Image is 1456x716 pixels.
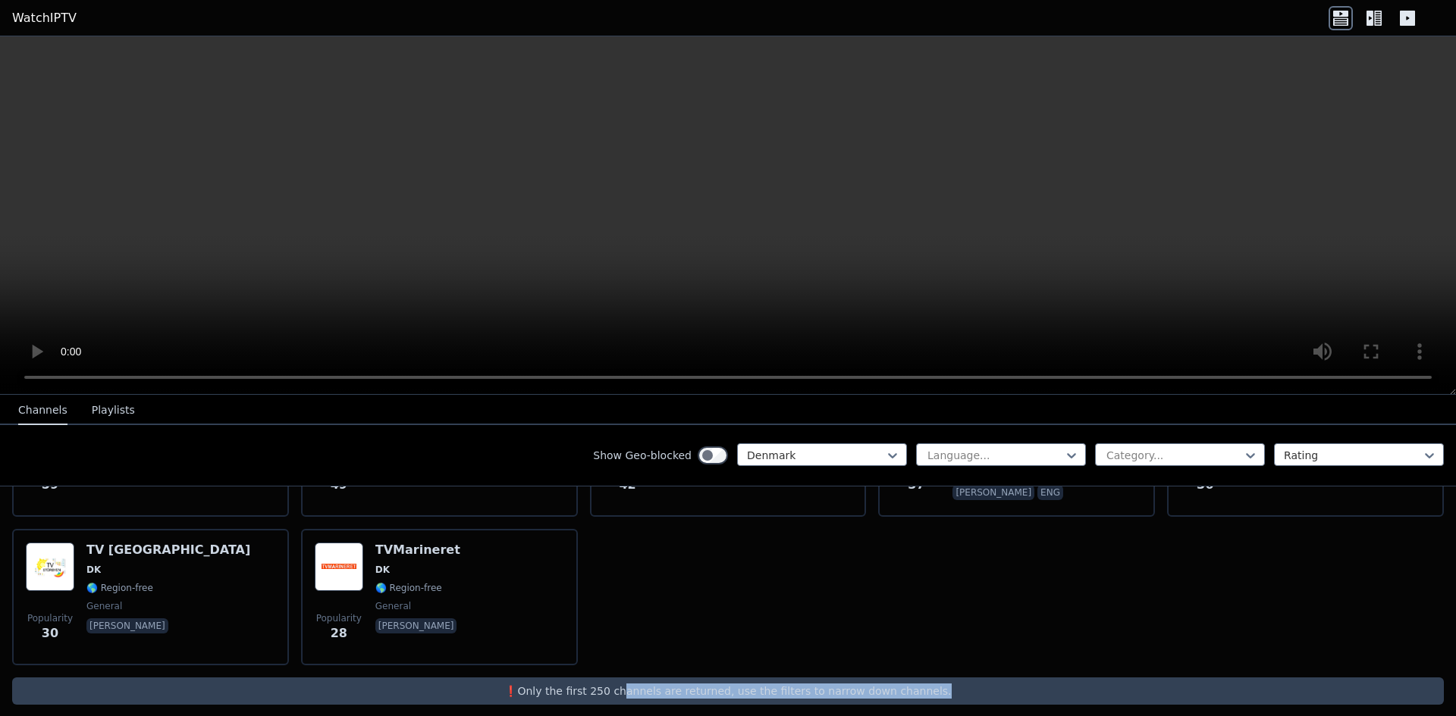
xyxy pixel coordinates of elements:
[952,485,1034,500] p: [PERSON_NAME]
[92,396,135,425] button: Playlists
[375,542,460,558] h6: TVMarineret
[593,448,692,463] label: Show Geo-blocked
[42,624,58,643] span: 30
[316,612,362,624] span: Popularity
[375,582,442,594] span: 🌎 Region-free
[86,600,122,612] span: general
[86,542,250,558] h6: TV [GEOGRAPHIC_DATA]
[86,582,153,594] span: 🌎 Region-free
[315,542,363,591] img: TVMarineret
[18,683,1438,699] p: ❗️Only the first 250 channels are returned, use the filters to narrow down channels.
[86,564,101,576] span: DK
[86,618,168,633] p: [PERSON_NAME]
[12,9,77,27] a: WatchIPTV
[26,542,74,591] img: TV Storbyen
[375,618,457,633] p: [PERSON_NAME]
[375,600,411,612] span: general
[331,624,347,643] span: 28
[27,612,73,624] span: Popularity
[18,396,67,425] button: Channels
[1037,485,1063,500] p: eng
[375,564,390,576] span: DK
